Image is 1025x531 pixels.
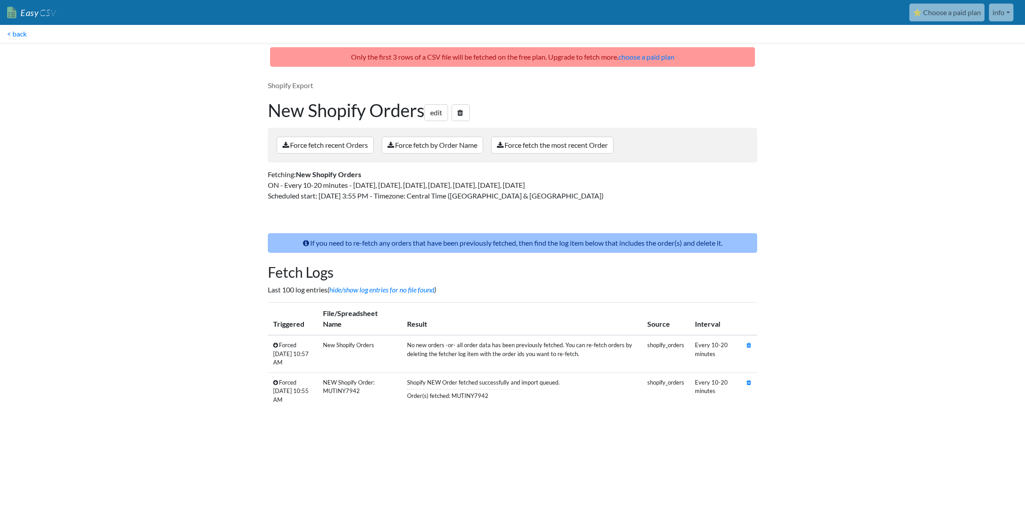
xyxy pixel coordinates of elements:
th: Interval [690,303,741,336]
p: If you need to re-fetch any orders that have been previously fetched, then find the log item belo... [268,233,757,253]
th: Triggered [268,303,318,336]
td: shopify_orders [642,373,690,409]
th: Source [642,303,690,336]
td: No new orders -or- all order data has been previously fetched. You can re-fetch orders by deletin... [402,335,642,373]
td: Shopify NEW Order fetched successfully and import queued. [402,373,642,409]
strong: New Shopify Orders [296,170,361,178]
td: shopify_orders [642,335,690,373]
a: Force fetch the most recent Order [491,137,613,154]
td: Every 10-20 minutes [690,335,741,373]
td: New Shopify Orders [318,335,402,373]
td: Every 10-20 minutes [690,373,741,409]
th: Result [402,303,642,336]
a: EasyCSV [7,4,56,22]
p: Last 100 log entries [268,284,757,295]
a: hide/show log entries for no file found [329,285,434,294]
i: ( ) [327,285,436,294]
h2: Fetch Logs [268,264,757,281]
a: edit [424,104,448,121]
p: Order(s) fetched: MUTINY7942 [407,389,522,401]
td: Forced [DATE] 10:55 AM [268,373,318,409]
td: NEW Shopify Order: MUTINY7942 [318,373,402,409]
h1: New Shopify Orders [268,100,757,121]
p: Only the first 3 rows of a CSV file will be fetched on the free plan. Upgrade to fetch more. [270,47,755,67]
a: ⭐ Choose a paid plan [909,4,985,21]
a: choose a paid plan [618,53,674,61]
p: Fetching: ON - Every 10-20 minutes - [DATE], [DATE], [DATE], [DATE], [DATE], [DATE], [DATE] Sched... [268,169,757,201]
th: File/Spreadsheet Name [318,303,402,336]
a: info [989,4,1013,21]
span: CSV [39,7,56,18]
td: Forced [DATE] 10:57 AM [268,335,318,373]
a: Force fetch recent Orders [277,137,374,154]
p: Shopify Export [268,80,757,91]
a: Force fetch by Order Name [382,137,483,154]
